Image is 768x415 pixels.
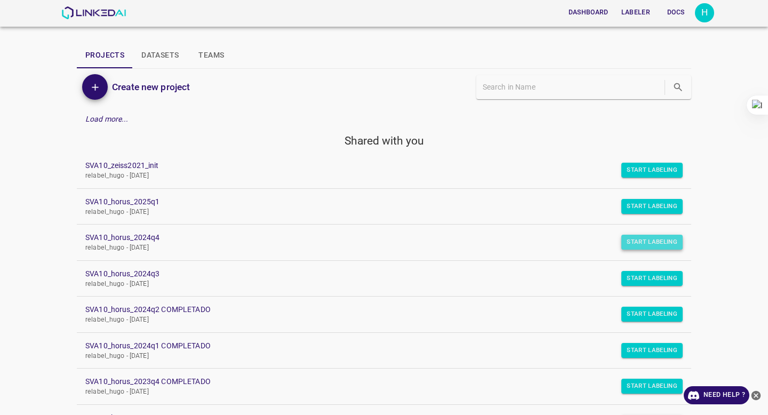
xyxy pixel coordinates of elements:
p: relabel_hugo - [DATE] [85,387,666,397]
a: SVA10_horus_2024q3 [85,268,666,280]
a: SVA10_horus_2024q4 [85,232,666,243]
button: Start Labeling [621,343,683,358]
em: Load more... [85,115,129,123]
button: Start Labeling [621,307,683,322]
a: Dashboard [562,2,615,23]
a: SVA10_horus_2025q1 [85,196,666,207]
button: Start Labeling [621,199,683,214]
a: SVA10_horus_2023q4 COMPLETADO [85,376,666,387]
button: Datasets [133,43,187,68]
button: Labeler [617,4,654,21]
h6: Create new project [112,79,190,94]
button: search [667,76,689,98]
h5: Shared with you [77,133,691,148]
p: relabel_hugo - [DATE] [85,171,666,181]
button: close-help [749,386,763,404]
p: relabel_hugo - [DATE] [85,207,666,217]
img: LinkedAI [61,6,126,19]
a: SVA10_horus_2024q2 COMPLETADO [85,304,666,315]
button: Projects [77,43,133,68]
button: Open settings [695,3,714,22]
button: Start Labeling [621,271,683,286]
p: relabel_hugo - [DATE] [85,352,666,361]
div: H [695,3,714,22]
a: SVA10_horus_2024q1 COMPLETADO [85,340,666,352]
p: relabel_hugo - [DATE] [85,315,666,325]
button: Add [82,74,108,100]
button: Start Labeling [621,235,683,250]
input: Search in Name [483,79,662,95]
button: Dashboard [564,4,613,21]
a: Labeler [615,2,657,23]
p: relabel_hugo - [DATE] [85,280,666,289]
div: Load more... [77,109,691,129]
a: SVA10_zeiss2021_init [85,160,666,171]
a: Create new project [108,79,190,94]
a: Need Help ? [684,386,749,404]
a: Docs [657,2,695,23]
p: relabel_hugo - [DATE] [85,243,666,253]
button: Docs [659,4,693,21]
button: Start Labeling [621,379,683,394]
button: Start Labeling [621,163,683,178]
button: Teams [187,43,235,68]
